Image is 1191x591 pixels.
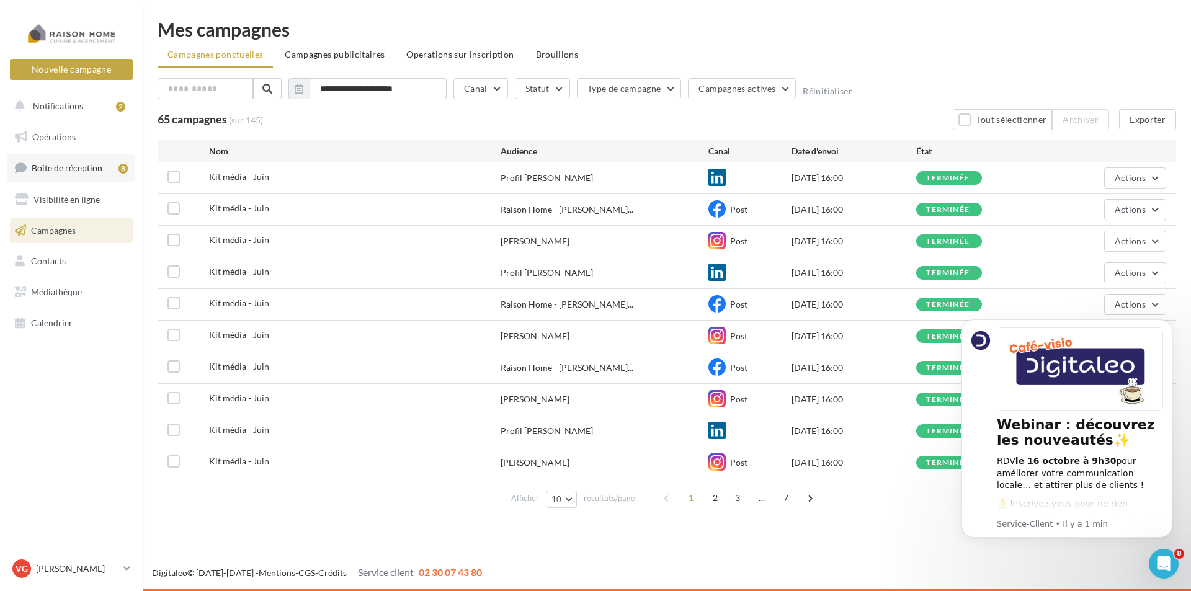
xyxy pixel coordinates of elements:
[926,332,970,340] div: terminée
[926,364,970,372] div: terminée
[7,310,135,336] a: Calendrier
[730,362,747,373] span: Post
[501,330,569,342] div: [PERSON_NAME]
[31,224,76,235] span: Campagnes
[792,330,916,342] div: [DATE] 16:00
[501,425,593,437] div: Profil [PERSON_NAME]
[792,393,916,406] div: [DATE] 16:00
[31,318,73,328] span: Calendrier
[926,427,970,435] div: terminée
[209,329,269,340] span: Kit média - Juin
[792,203,916,216] div: [DATE] 16:00
[10,557,133,580] a: VG [PERSON_NAME]
[688,78,796,99] button: Campagnes actives
[1115,172,1146,183] span: Actions
[730,394,747,404] span: Post
[792,145,916,158] div: Date d'envoi
[1104,294,1166,315] button: Actions
[792,362,916,374] div: [DATE] 16:00
[953,109,1052,130] button: Tout sélectionner
[926,206,970,214] div: terminée
[584,492,635,504] span: résultats/page
[7,187,135,213] a: Visibilité en ligne
[803,86,852,96] button: Réinitialiser
[926,174,970,182] div: terminée
[926,269,970,277] div: terminée
[1104,167,1166,189] button: Actions
[943,304,1191,585] iframe: Intercom notifications message
[152,567,482,578] span: © [DATE]-[DATE] - - -
[792,235,916,247] div: [DATE] 16:00
[229,114,263,127] span: (sur 145)
[209,145,501,158] div: Nom
[792,298,916,311] div: [DATE] 16:00
[926,396,970,404] div: terminée
[501,145,708,158] div: Audience
[7,154,135,181] a: Boîte de réception8
[209,393,269,403] span: Kit média - Juin
[916,145,1041,158] div: État
[515,78,570,99] button: Statut
[501,235,569,247] div: [PERSON_NAME]
[209,361,269,371] span: Kit média - Juin
[730,236,747,246] span: Post
[7,218,135,244] a: Campagnes
[728,488,747,508] span: 3
[7,93,130,119] button: Notifications 2
[36,562,118,575] p: [PERSON_NAME]
[708,145,792,158] div: Canal
[501,203,633,216] span: Raison Home - [PERSON_NAME]...
[730,299,747,309] span: Post
[730,204,747,215] span: Post
[32,131,76,142] span: Opérations
[209,203,269,213] span: Kit média - Juin
[152,567,187,578] a: Digitaleo
[546,491,578,508] button: 10
[926,301,970,309] div: terminée
[209,266,269,277] span: Kit média - Juin
[730,331,747,341] span: Post
[16,562,28,575] span: VG
[1115,299,1146,309] span: Actions
[118,164,128,174] div: 8
[1104,199,1166,220] button: Actions
[705,488,725,508] span: 2
[1104,262,1166,283] button: Actions
[285,49,385,60] span: Campagnes publicitaires
[33,100,83,111] span: Notifications
[7,124,135,150] a: Opérations
[158,20,1176,38] div: Mes campagnes
[31,256,66,266] span: Contacts
[33,194,100,205] span: Visibilité en ligne
[32,162,102,173] span: Boîte de réception
[31,287,82,297] span: Médiathèque
[792,172,916,184] div: [DATE] 16:00
[209,424,269,435] span: Kit média - Juin
[7,248,135,274] a: Contacts
[1174,549,1184,559] span: 8
[116,102,125,112] div: 2
[792,267,916,279] div: [DATE] 16:00
[1052,109,1109,130] button: Archiver
[1104,231,1166,252] button: Actions
[577,78,682,99] button: Type de campagne
[501,172,593,184] div: Profil [PERSON_NAME]
[358,566,414,578] span: Service client
[298,567,315,578] a: CGS
[406,49,514,60] span: Operations sur inscription
[501,362,633,374] span: Raison Home - [PERSON_NAME]...
[419,566,482,578] span: 02 30 07 43 80
[501,393,569,406] div: [PERSON_NAME]
[10,59,133,80] button: Nouvelle campagne
[501,267,593,279] div: Profil [PERSON_NAME]
[551,494,562,504] span: 10
[318,567,347,578] a: Crédits
[792,425,916,437] div: [DATE] 16:00
[209,456,269,466] span: Kit média - Juin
